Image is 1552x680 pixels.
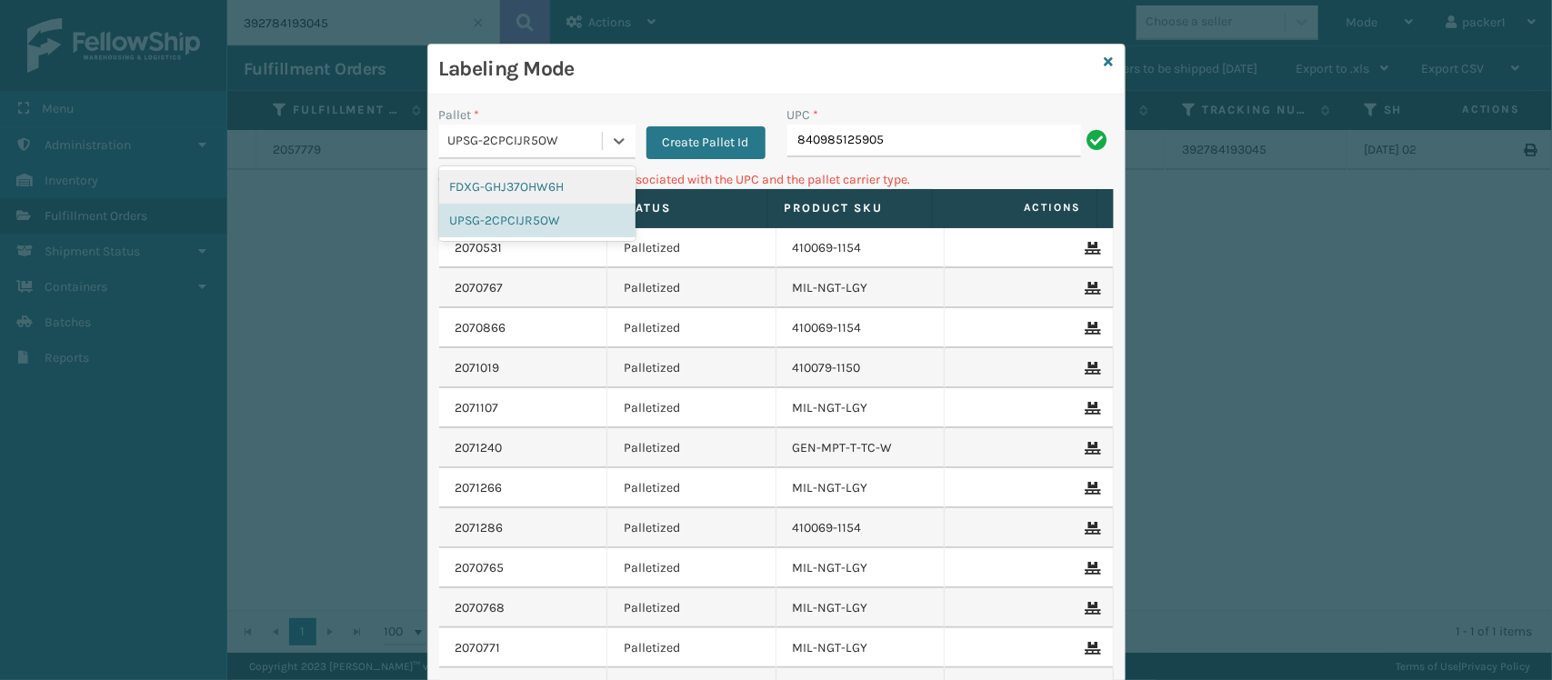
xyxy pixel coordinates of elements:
td: MIL-NGT-LGY [776,548,946,588]
a: 2071019 [456,359,500,377]
button: Create Pallet Id [646,126,766,159]
td: MIL-NGT-LGY [776,268,946,308]
td: MIL-NGT-LGY [776,628,946,668]
i: Remove From Pallet [1086,562,1096,575]
a: 2070765 [456,559,505,577]
td: Palletized [607,308,776,348]
label: Status [620,200,751,216]
td: Palletized [607,268,776,308]
td: 410069-1154 [776,228,946,268]
a: 2071107 [456,399,499,417]
div: FDXG-GHJ37OHW6H [439,170,636,204]
td: GEN-MPT-T-TC-W [776,428,946,468]
td: 410069-1154 [776,508,946,548]
a: 2070771 [456,639,501,657]
td: Palletized [607,468,776,508]
p: Can't find any fulfillment orders associated with the UPC and the pallet carrier type. [439,170,1114,189]
div: UPSG-2CPCIJR5OW [439,204,636,237]
i: Remove From Pallet [1086,362,1096,375]
i: Remove From Pallet [1086,522,1096,535]
a: 2070866 [456,319,506,337]
td: Palletized [607,628,776,668]
a: 2070768 [456,599,506,617]
td: MIL-NGT-LGY [776,468,946,508]
i: Remove From Pallet [1086,442,1096,455]
i: Remove From Pallet [1086,242,1096,255]
div: UPSG-2CPCIJR5OW [448,132,604,151]
a: 2071266 [456,479,503,497]
td: Palletized [607,588,776,628]
i: Remove From Pallet [1086,322,1096,335]
td: 410079-1150 [776,348,946,388]
span: Actions [938,193,1093,223]
i: Remove From Pallet [1086,402,1096,415]
td: Palletized [607,388,776,428]
td: MIL-NGT-LGY [776,588,946,628]
a: 2071240 [456,439,503,457]
label: Pallet [439,105,480,125]
td: Palletized [607,548,776,588]
td: Palletized [607,348,776,388]
i: Remove From Pallet [1086,602,1096,615]
td: Palletized [607,428,776,468]
i: Remove From Pallet [1086,282,1096,295]
i: Remove From Pallet [1086,642,1096,655]
a: 2071286 [456,519,504,537]
a: 2070531 [456,239,503,257]
label: UPC [787,105,819,125]
h3: Labeling Mode [439,55,1097,83]
label: Product SKU [785,200,916,216]
td: Palletized [607,508,776,548]
td: Palletized [607,228,776,268]
i: Remove From Pallet [1086,482,1096,495]
td: MIL-NGT-LGY [776,388,946,428]
a: 2070767 [456,279,504,297]
td: 410069-1154 [776,308,946,348]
